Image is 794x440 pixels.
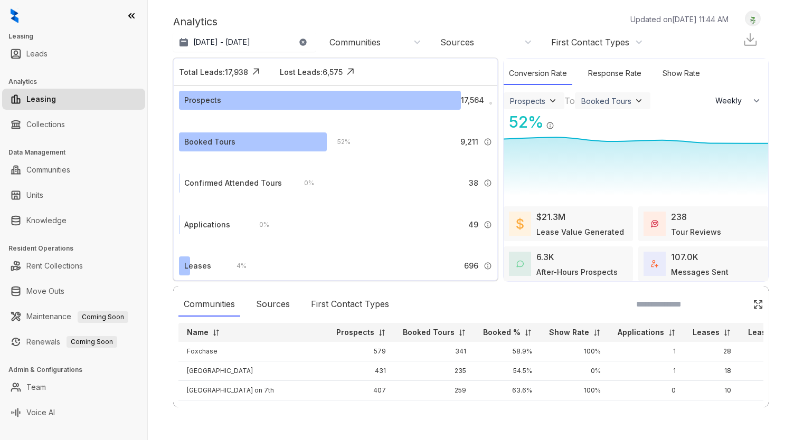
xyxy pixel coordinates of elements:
[187,327,209,338] p: Name
[26,114,65,135] a: Collections
[328,342,394,361] td: 579
[460,136,478,148] span: 9,211
[651,260,658,267] img: TotalFum
[684,381,740,400] td: 10
[67,336,117,348] span: Coming Soon
[475,342,541,361] td: 58.9%
[723,329,731,337] img: sorting
[336,327,374,338] p: Prospects
[731,300,740,309] img: SearchIcon
[524,329,532,337] img: sorting
[551,36,629,48] div: First Contact Types
[179,66,248,78] div: Total Leads: 17,938
[2,114,145,135] li: Collections
[541,361,609,381] td: 0%
[464,260,478,272] span: 696
[184,219,230,231] div: Applications
[178,342,328,361] td: Foxchase
[2,210,145,231] li: Knowledge
[248,64,264,80] img: Click Icon
[26,43,48,64] a: Leads
[630,14,729,25] p: Updated on [DATE] 11:44 AM
[26,331,117,352] a: RenewalsComing Soon
[178,381,328,400] td: [GEOGRAPHIC_DATA] on 7th
[753,299,763,310] img: Click Icon
[536,251,554,263] div: 6.3K
[226,260,247,272] div: 4 %
[504,62,572,85] div: Conversion Rate
[484,262,492,270] img: Info
[8,148,147,157] h3: Data Management
[26,377,46,398] a: Team
[26,185,43,206] a: Units
[469,177,478,189] span: 38
[489,102,492,104] img: Info
[671,226,721,237] div: Tour Reviews
[173,33,316,52] button: [DATE] - [DATE]
[593,329,601,337] img: sorting
[541,400,609,420] td: 0%
[484,179,492,187] img: Info
[2,159,145,180] li: Communities
[583,62,647,85] div: Response Rate
[657,62,705,85] div: Show Rate
[8,244,147,253] h3: Resident Operations
[26,281,64,302] a: Move Outs
[668,329,676,337] img: sorting
[475,400,541,420] td: 64.8%
[483,327,521,338] p: Booked %
[609,361,684,381] td: 1
[26,402,55,423] a: Voice AI
[2,89,145,110] li: Leasing
[26,210,67,231] a: Knowledge
[609,342,684,361] td: 1
[510,97,545,106] div: Prospects
[184,94,221,106] div: Prospects
[715,95,748,106] span: Weekly
[378,329,386,337] img: sorting
[748,327,778,338] p: Lease%
[504,110,544,134] div: 52 %
[394,400,475,420] td: 249
[178,292,240,317] div: Communities
[8,77,147,87] h3: Analytics
[11,8,18,23] img: logo
[306,292,394,317] div: First Contact Types
[536,226,624,237] div: Lease Value Generated
[403,327,455,338] p: Booked Tours
[294,177,314,189] div: 0 %
[484,221,492,229] img: Info
[394,342,475,361] td: 341
[536,211,565,223] div: $21.3M
[547,95,558,106] img: ViewFilterArrow
[745,13,760,24] img: UserAvatar
[178,400,328,420] td: Chase East
[684,342,740,361] td: 28
[394,381,475,400] td: 259
[609,400,684,420] td: 0
[475,381,541,400] td: 63.6%
[2,331,145,352] li: Renewals
[2,377,145,398] li: Team
[468,219,478,231] span: 49
[618,327,664,338] p: Applications
[684,361,740,381] td: 18
[212,329,220,337] img: sorting
[554,112,570,128] img: Click Icon
[484,138,492,146] img: Info
[173,14,218,30] p: Analytics
[184,136,235,148] div: Booked Tours
[2,281,145,302] li: Move Outs
[8,365,147,375] h3: Admin & Configurations
[193,37,250,47] p: [DATE] - [DATE]
[329,36,381,48] div: Communities
[536,266,618,278] div: After-Hours Prospects
[671,211,687,223] div: 238
[440,36,474,48] div: Sources
[564,94,575,107] div: To
[671,266,729,278] div: Messages Sent
[549,327,589,338] p: Show Rate
[516,260,524,268] img: AfterHoursConversations
[184,177,282,189] div: Confirmed Attended Tours
[327,136,351,148] div: 52 %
